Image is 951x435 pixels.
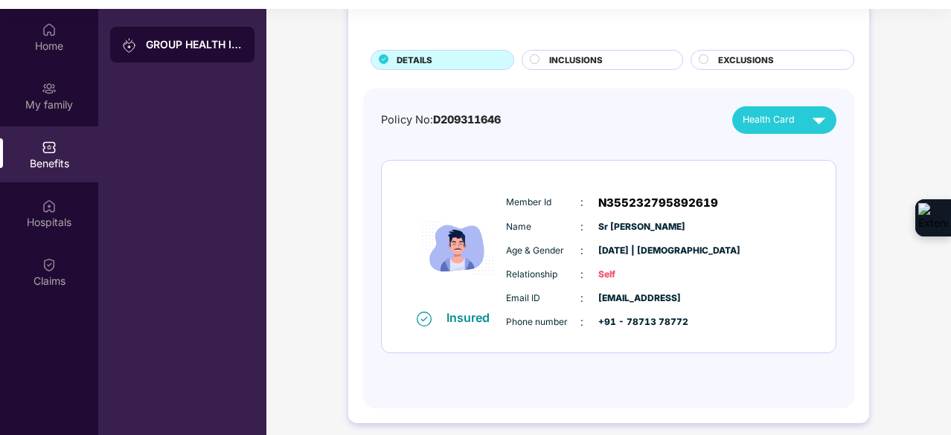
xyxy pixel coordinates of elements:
img: svg+xml;base64,PHN2ZyBpZD0iSG9tZSIgeG1sbnM9Imh0dHA6Ly93d3cudzMub3JnLzIwMDAvc3ZnIiB3aWR0aD0iMjAiIG... [42,22,57,37]
div: GROUP HEALTH INSURANCE [146,37,243,52]
span: [DATE] | [DEMOGRAPHIC_DATA] [598,244,673,258]
span: Email ID [506,291,580,306]
span: N355232795892619 [598,194,718,212]
span: INCLUSIONS [549,54,603,67]
span: : [580,266,583,283]
div: Policy No: [381,112,501,129]
span: : [580,219,583,235]
span: Health Card [743,112,795,127]
img: svg+xml;base64,PHN2ZyBpZD0iQmVuZWZpdHMiIHhtbG5zPSJodHRwOi8vd3d3LnczLm9yZy8yMDAwL3N2ZyIgd2lkdGg9Ij... [42,140,57,155]
span: D209311646 [433,113,501,126]
span: : [580,242,583,259]
span: Member Id [506,196,580,210]
span: Self [598,268,673,282]
img: svg+xml;base64,PHN2ZyBpZD0iQ2xhaW0iIHhtbG5zPSJodHRwOi8vd3d3LnczLm9yZy8yMDAwL3N2ZyIgd2lkdGg9IjIwIi... [42,257,57,272]
span: : [580,194,583,210]
img: svg+xml;base64,PHN2ZyBpZD0iSG9zcGl0YWxzIiB4bWxucz0iaHR0cDovL3d3dy53My5vcmcvMjAwMC9zdmciIHdpZHRoPS... [42,199,57,213]
span: [EMAIL_ADDRESS] [598,291,673,306]
span: Relationship [506,268,580,282]
span: Name [506,220,580,234]
span: +91 - 78713 78772 [598,315,673,329]
span: DETAILS [397,54,432,67]
span: Sr [PERSON_NAME] [598,220,673,234]
span: EXCLUSIONS [718,54,774,67]
img: svg+xml;base64,PHN2ZyB4bWxucz0iaHR0cDovL3d3dy53My5vcmcvMjAwMC9zdmciIHdpZHRoPSIxNiIgaGVpZ2h0PSIxNi... [417,312,432,326]
img: Extension Icon [918,203,948,233]
span: : [580,290,583,306]
img: svg+xml;base64,PHN2ZyB4bWxucz0iaHR0cDovL3d3dy53My5vcmcvMjAwMC9zdmciIHZpZXdCb3g9IjAgMCAyNCAyNCIgd2... [806,107,832,133]
span: Age & Gender [506,244,580,258]
div: Insured [446,310,499,325]
button: Health Card [732,106,836,134]
span: : [580,314,583,330]
img: svg+xml;base64,PHN2ZyB3aWR0aD0iMjAiIGhlaWdodD0iMjAiIHZpZXdCb3g9IjAgMCAyMCAyMCIgZmlsbD0ibm9uZSIgeG... [122,38,137,53]
img: icon [413,187,502,309]
img: svg+xml;base64,PHN2ZyB3aWR0aD0iMjAiIGhlaWdodD0iMjAiIHZpZXdCb3g9IjAgMCAyMCAyMCIgZmlsbD0ibm9uZSIgeG... [42,81,57,96]
span: Phone number [506,315,580,329]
